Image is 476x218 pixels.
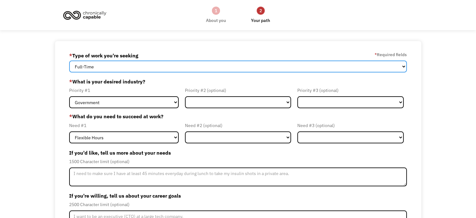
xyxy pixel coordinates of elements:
[206,6,226,24] a: 1About you
[69,122,179,129] div: Need #1
[297,122,404,129] div: Need #3 (optional)
[185,122,291,129] div: Need #2 (optional)
[69,77,407,87] label: What is your desired industry?
[69,113,407,120] label: What do you need to succeed at work?
[69,158,407,165] div: 1500 Character limit (optional)
[69,191,407,201] label: If you're willing, tell us about your career goals
[69,148,407,158] label: If you'd like, tell us more about your needs
[206,17,226,24] div: About you
[61,8,108,22] img: Chronically Capable logo
[257,7,265,15] div: 2
[69,201,407,208] div: 2500 Character limit (optional)
[212,7,220,15] div: 1
[251,17,270,24] div: Your path
[375,51,407,58] label: Required fields
[69,87,179,94] div: Priority #1
[297,87,404,94] div: Priority #3 (optional)
[251,6,270,24] a: 2Your path
[185,87,291,94] div: Priority #2 (optional)
[69,51,138,61] label: Type of work you're seeking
